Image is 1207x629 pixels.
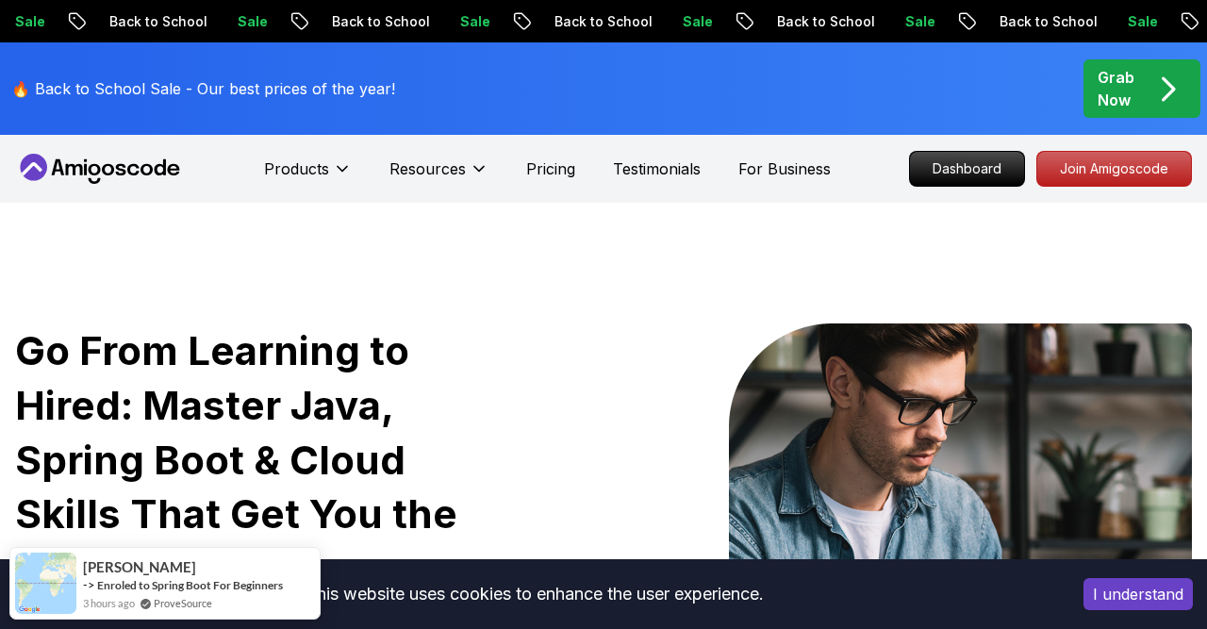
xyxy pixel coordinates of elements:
img: provesource social proof notification image [15,553,76,614]
a: Enroled to Spring Boot For Beginners [97,577,283,593]
button: Products [264,157,352,195]
button: Accept cookies [1083,578,1193,610]
p: Back to School [372,12,500,31]
p: Back to School [594,12,722,31]
p: Grab Now [1098,66,1134,111]
p: Join Amigoscode [1037,152,1191,186]
a: Join Amigoscode [1036,151,1192,187]
p: Back to School [1039,12,1167,31]
button: Resources [389,157,488,195]
h1: Go From Learning to Hired: Master Java, Spring Boot & Cloud Skills That Get You the [15,323,488,596]
p: Sale [945,12,1005,31]
a: Dashboard [909,151,1025,187]
a: Pricing [526,157,575,180]
p: Sale [55,12,115,31]
p: Sale [277,12,338,31]
p: Sale [722,12,783,31]
p: Back to School [817,12,945,31]
p: Resources [389,157,466,180]
span: -> [83,577,95,592]
p: Dashboard [910,152,1024,186]
p: Products [264,157,329,180]
span: 3 hours ago [83,595,135,611]
span: Job [15,544,88,592]
span: [PERSON_NAME] [83,559,196,575]
p: Back to School [149,12,277,31]
p: 🔥 Back to School Sale - Our best prices of the year! [11,77,395,100]
p: Sale [500,12,560,31]
div: This website uses cookies to enhance the user experience. [14,573,1055,615]
a: For Business [738,157,831,180]
a: Testimonials [613,157,701,180]
a: ProveSource [154,595,212,611]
